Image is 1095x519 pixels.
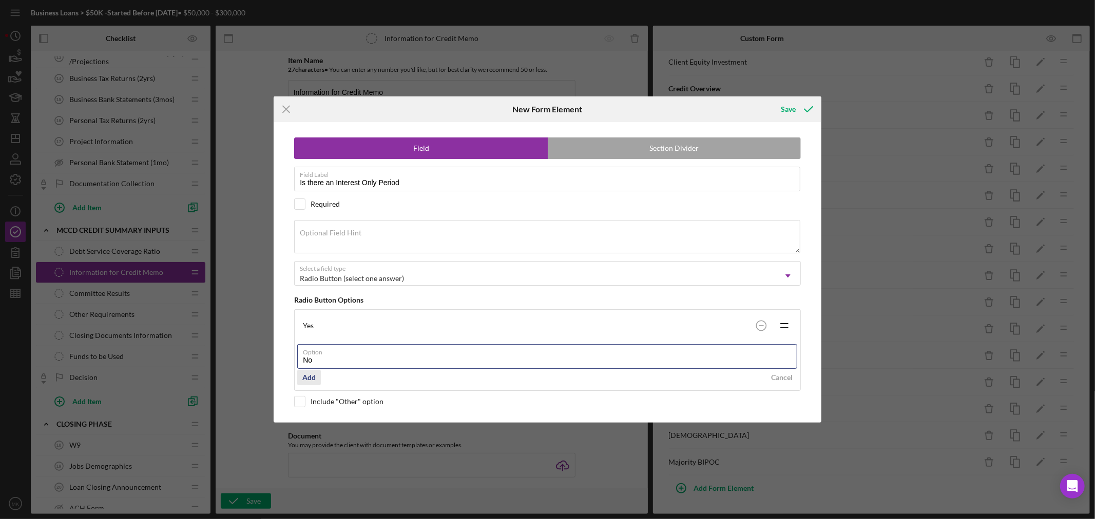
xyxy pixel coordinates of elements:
div: Include "Other" option [311,397,383,406]
div: Cancel [771,370,793,385]
div: Radio Button (select one answer) [300,274,404,283]
label: Field [295,138,547,158]
div: Required [311,200,340,208]
div: Please complete the form for Credit Memo Information. Answers to these questions should flow into... [8,8,277,43]
strong: Business Advisor: [8,9,80,18]
body: Rich Text Area. Press ALT-0 for help. [8,8,277,77]
div: The website link takes you to the CFDI Public Viewer to verify if IACT (Investment Area Census Tr... [8,54,277,77]
button: Add [297,370,321,385]
b: Radio Button Options [294,295,363,304]
button: Cancel [766,370,798,385]
label: Optional Field Hint [300,229,361,237]
div: Open Intercom Messenger [1060,474,1085,498]
h6: New Form Element [513,105,583,114]
div: Save [781,99,796,119]
div: Yes [303,322,751,330]
label: Field Label [300,167,800,178]
label: Option [303,345,797,356]
div: Add [302,370,316,385]
label: Section Divider [548,138,801,158]
button: Save [771,99,821,119]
